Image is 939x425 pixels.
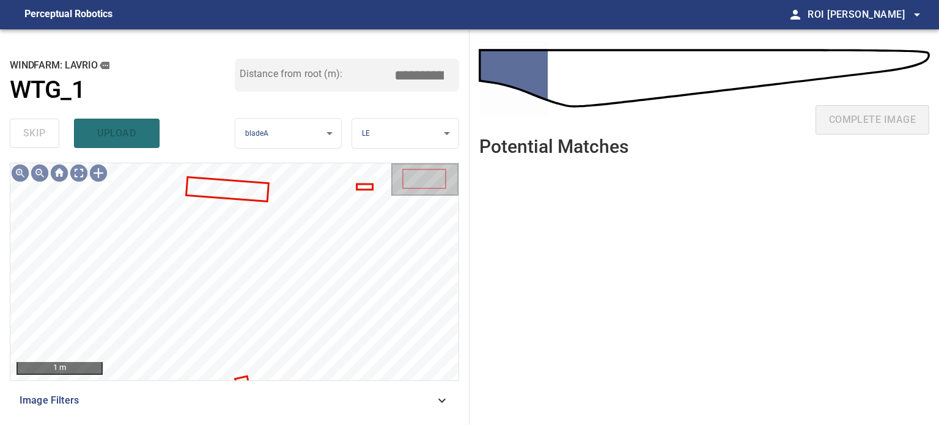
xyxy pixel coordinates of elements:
[479,136,628,157] h2: Potential Matches
[788,7,803,22] span: person
[89,163,108,183] img: Toggle selection
[30,163,50,183] img: Zoom out
[10,76,235,105] a: WTG_1
[362,129,370,138] span: LE
[10,163,30,183] img: Zoom in
[20,393,435,408] span: Image Filters
[235,118,342,149] div: bladeA
[24,5,112,24] figcaption: Perceptual Robotics
[10,59,235,72] h2: windfarm: Lavrio
[245,129,269,138] span: bladeA
[69,163,89,183] img: Toggle full page
[98,59,111,72] button: copy message details
[50,163,69,183] img: Go home
[10,76,85,105] h1: WTG_1
[910,7,924,22] span: arrow_drop_down
[10,386,459,415] div: Image Filters
[808,6,924,23] span: Roi [PERSON_NAME]
[352,118,458,149] div: LE
[803,2,924,27] button: Roi [PERSON_NAME]
[240,69,342,79] label: Distance from root (m):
